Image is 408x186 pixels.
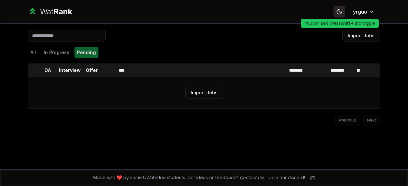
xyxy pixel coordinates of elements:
p: Interview [59,67,81,74]
strong: Shift + D [341,21,357,26]
div: Join our discord! [269,174,305,181]
button: Pending [74,47,98,58]
div: You can also press to toggle [301,19,379,28]
button: All [28,47,39,58]
span: Rank [53,7,72,16]
p: OA [44,67,51,74]
a: WatRank [28,6,72,17]
span: yrguo [353,8,367,16]
button: Import Jobs [342,30,380,41]
button: In Progress [41,47,72,58]
button: Import Jobs [185,87,223,99]
a: Contact us! [240,175,264,180]
p: Offer [86,67,98,74]
button: yrguo [348,6,380,17]
span: Made with ❤️ by some UWaterloo students. Got ideas or feedback? [93,174,264,181]
div: Wat [40,6,72,17]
